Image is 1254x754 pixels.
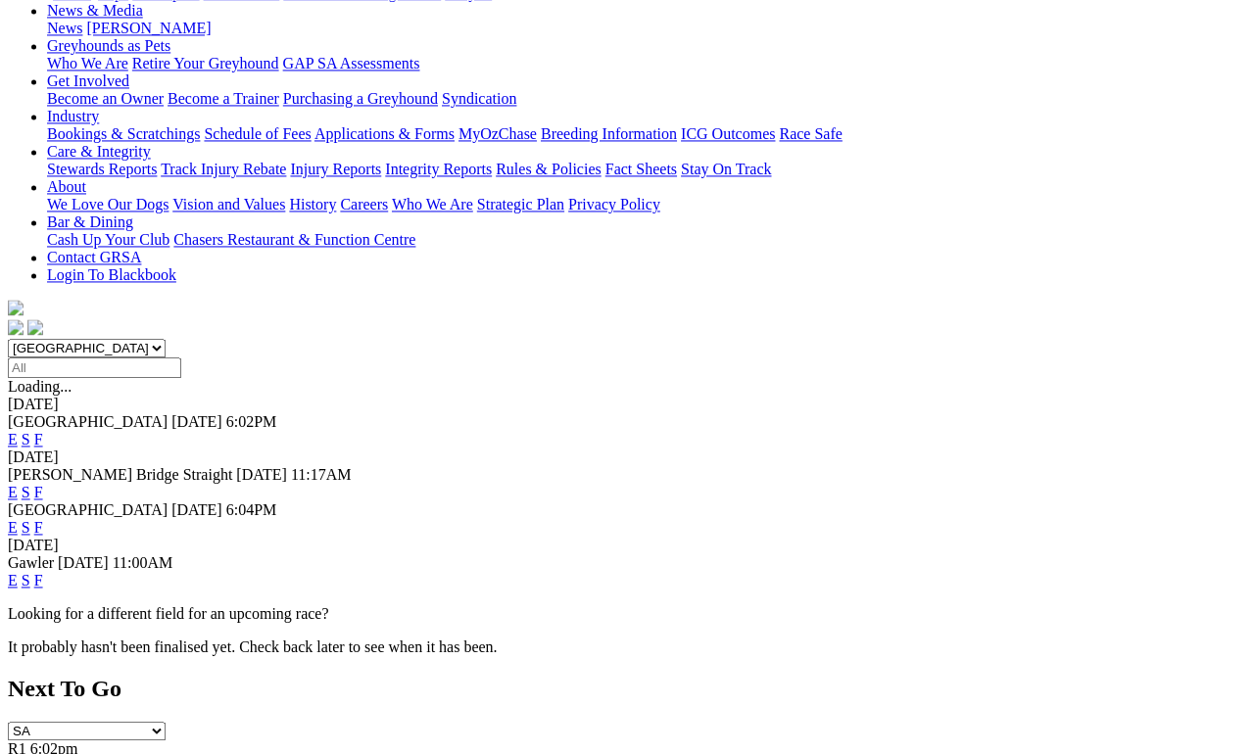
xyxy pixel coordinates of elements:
[8,519,18,536] a: E
[22,431,30,448] a: S
[47,90,164,107] a: Become an Owner
[47,20,1246,37] div: News & Media
[34,484,43,500] a: F
[340,196,388,212] a: Careers
[47,90,1246,108] div: Get Involved
[173,231,415,248] a: Chasers Restaurant & Function Centre
[22,572,30,589] a: S
[291,466,352,483] span: 11:17AM
[47,266,176,283] a: Login To Blackbook
[47,55,128,71] a: Who We Are
[283,55,420,71] a: GAP SA Assessments
[34,572,43,589] a: F
[172,196,285,212] a: Vision and Values
[681,161,771,177] a: Stay On Track
[58,554,109,571] span: [DATE]
[47,72,129,89] a: Get Involved
[8,484,18,500] a: E
[47,196,1246,213] div: About
[34,519,43,536] a: F
[47,125,200,142] a: Bookings & Scratchings
[47,231,1246,249] div: Bar & Dining
[171,501,222,518] span: [DATE]
[8,431,18,448] a: E
[8,501,168,518] span: [GEOGRAPHIC_DATA]
[47,20,82,36] a: News
[283,90,438,107] a: Purchasing a Greyhound
[168,90,279,107] a: Become a Trainer
[8,554,54,571] span: Gawler
[290,161,381,177] a: Injury Reports
[47,2,143,19] a: News & Media
[171,413,222,430] span: [DATE]
[47,108,99,124] a: Industry
[8,638,498,655] partial: It probably hasn't been finalised yet. Check back later to see when it has been.
[47,125,1246,143] div: Industry
[8,572,18,589] a: E
[541,125,677,142] a: Breeding Information
[779,125,842,142] a: Race Safe
[161,161,286,177] a: Track Injury Rebate
[47,249,141,265] a: Contact GRSA
[8,357,181,378] input: Select date
[8,448,1246,466] div: [DATE]
[568,196,660,212] a: Privacy Policy
[314,125,455,142] a: Applications & Forms
[47,231,169,248] a: Cash Up Your Club
[86,20,211,36] a: [PERSON_NAME]
[47,161,1246,178] div: Care & Integrity
[8,396,1246,413] div: [DATE]
[47,213,133,230] a: Bar & Dining
[204,125,311,142] a: Schedule of Fees
[442,90,516,107] a: Syndication
[8,537,1246,554] div: [DATE]
[8,319,24,335] img: facebook.svg
[8,413,168,430] span: [GEOGRAPHIC_DATA]
[47,143,151,160] a: Care & Integrity
[132,55,279,71] a: Retire Your Greyhound
[226,501,277,518] span: 6:04PM
[47,161,157,177] a: Stewards Reports
[22,519,30,536] a: S
[236,466,287,483] span: [DATE]
[47,37,170,54] a: Greyhounds as Pets
[392,196,473,212] a: Who We Are
[8,378,72,395] span: Loading...
[8,605,1246,623] p: Looking for a different field for an upcoming race?
[681,125,775,142] a: ICG Outcomes
[47,178,86,195] a: About
[496,161,602,177] a: Rules & Policies
[113,554,173,571] span: 11:00AM
[22,484,30,500] a: S
[385,161,492,177] a: Integrity Reports
[47,55,1246,72] div: Greyhounds as Pets
[226,413,277,430] span: 6:02PM
[8,466,232,483] span: [PERSON_NAME] Bridge Straight
[8,300,24,315] img: logo-grsa-white.png
[289,196,336,212] a: History
[27,319,43,335] img: twitter.svg
[458,125,537,142] a: MyOzChase
[8,676,1246,702] h2: Next To Go
[34,431,43,448] a: F
[605,161,677,177] a: Fact Sheets
[47,196,169,212] a: We Love Our Dogs
[477,196,564,212] a: Strategic Plan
